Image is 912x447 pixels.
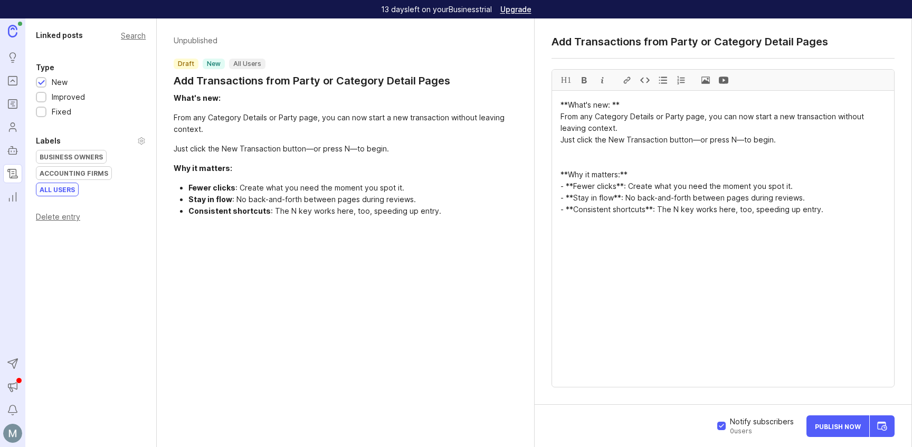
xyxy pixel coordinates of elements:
div: Delete entry [36,213,146,221]
div: Linked posts [36,29,83,42]
button: Notifications [3,401,22,420]
div: Notify subscribers [730,416,794,435]
a: Users [3,118,22,137]
a: Autopilot [3,141,22,160]
div: Fixed [52,106,71,118]
p: All Users [233,60,261,68]
div: Accounting Firms [36,167,111,179]
div: Labels [36,135,61,147]
div: Stay in flow [188,195,232,204]
span: 0 user s [730,427,794,435]
a: Changelog [3,164,22,183]
li: : No back-and-forth between pages during reviews. [188,194,517,205]
div: Search [121,33,146,39]
p: new [207,60,221,68]
a: Upgrade [500,6,531,13]
div: All Users [36,183,78,196]
a: Reporting [3,187,22,206]
div: What's new: [174,93,221,102]
p: draft [178,60,194,68]
textarea: Add Transactions from Party or Category Detail Pages [552,35,895,48]
li: : Create what you need the moment you spot it. [188,182,517,194]
a: Add Transactions from Party or Category Detail Pages [174,73,450,88]
button: Publish Now [806,415,869,437]
img: Michelle Henley [3,424,22,443]
img: Canny Home [8,25,17,37]
div: Why it matters: [174,164,232,173]
span: Publish Now [815,423,861,430]
div: New [52,77,68,88]
li: : The N key works here, too, speeding up entry. [188,205,517,217]
p: 13 days left on your Business trial [381,4,492,15]
div: Just click the New Transaction button—or press N—to begin. [174,143,517,155]
div: Business Owners [36,150,106,163]
textarea: **What's new: ** From any Category Details or Party page, you can now start a new transaction wit... [552,91,894,387]
p: Unpublished [174,35,450,46]
input: Notify subscribers by email [717,422,726,430]
a: Roadmaps [3,94,22,113]
div: Improved [52,91,85,103]
div: From any Category Details or Party page, you can now start a new transaction without leaving cont... [174,112,517,135]
button: Announcements [3,377,22,396]
div: H1 [557,70,575,90]
a: Ideas [3,48,22,67]
a: Portal [3,71,22,90]
div: Fewer clicks [188,183,235,192]
div: Type [36,61,54,74]
button: Send to Autopilot [3,354,22,373]
div: Consistent shortcuts [188,206,271,215]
